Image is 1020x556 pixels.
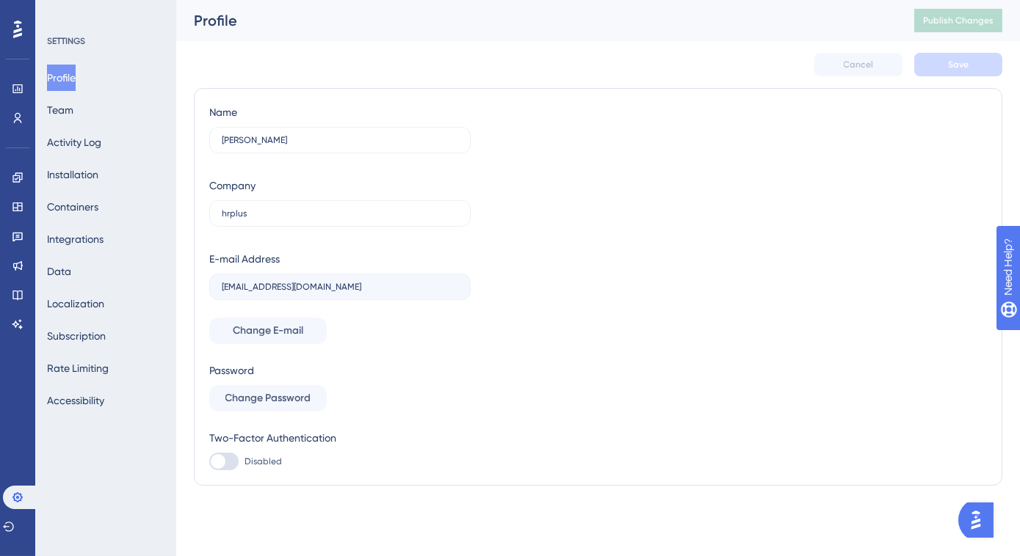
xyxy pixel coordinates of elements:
div: Two-Factor Authentication [209,429,471,447]
div: Name [209,103,237,121]
button: Change Password [209,385,327,411]
button: Data [47,258,71,285]
button: Containers [47,194,98,220]
span: Change E-mail [233,322,303,340]
button: Publish Changes [914,9,1002,32]
div: E-mail Address [209,250,280,268]
button: Rate Limiting [47,355,109,381]
input: E-mail Address [222,282,458,292]
div: SETTINGS [47,35,166,47]
span: Save [948,59,969,70]
input: Company Name [222,208,458,219]
iframe: UserGuiding AI Assistant Launcher [958,498,1002,542]
div: Password [209,362,471,379]
button: Installation [47,161,98,188]
button: Team [47,97,73,123]
button: Change E-mail [209,318,327,344]
span: Need Help? [35,4,92,21]
span: Cancel [844,59,874,70]
span: Publish Changes [923,15,994,26]
div: Profile [194,10,878,31]
button: Localization [47,290,104,317]
div: Company [209,177,256,194]
button: Integrations [47,226,104,252]
button: Cancel [814,53,903,76]
button: Accessibility [47,387,104,414]
button: Activity Log [47,129,101,156]
button: Subscription [47,323,106,349]
button: Save [914,53,1002,76]
input: Name Surname [222,135,458,145]
span: Disabled [245,456,282,467]
button: Profile [47,65,76,91]
span: Change Password [225,389,311,407]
